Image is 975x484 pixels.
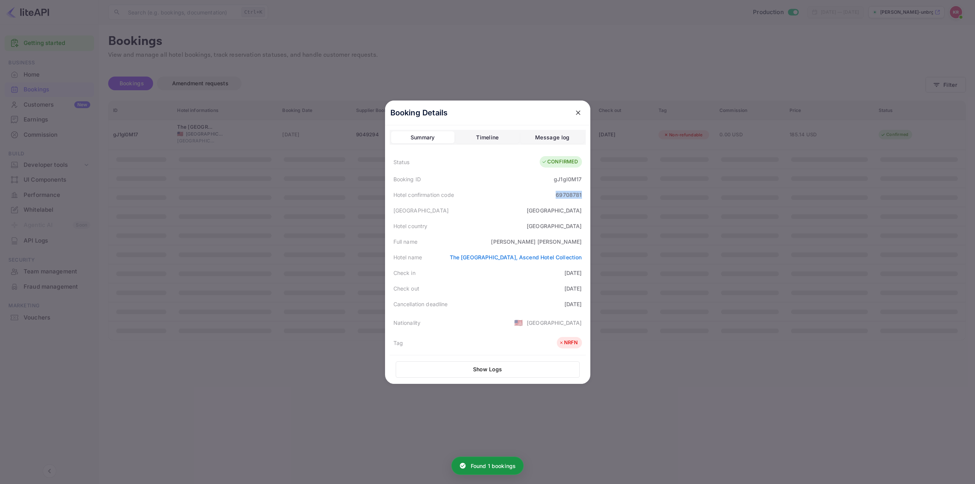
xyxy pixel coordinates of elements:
[535,133,569,142] div: Message log
[542,158,578,166] div: CONFIRMED
[393,191,454,199] div: Hotel confirmation code
[393,206,449,214] div: [GEOGRAPHIC_DATA]
[476,133,499,142] div: Timeline
[393,158,410,166] div: Status
[393,222,428,230] div: Hotel country
[527,206,582,214] div: [GEOGRAPHIC_DATA]
[491,238,582,246] div: [PERSON_NAME] [PERSON_NAME]
[554,175,582,183] div: gJ1gl0M17
[393,300,448,308] div: Cancellation deadline
[527,319,582,327] div: [GEOGRAPHIC_DATA]
[527,222,582,230] div: [GEOGRAPHIC_DATA]
[393,238,417,246] div: Full name
[564,300,582,308] div: [DATE]
[411,133,435,142] div: Summary
[456,131,519,144] button: Timeline
[571,106,585,120] button: close
[450,254,582,260] a: The [GEOGRAPHIC_DATA], Ascend Hotel Collection
[559,339,578,347] div: NRFN
[471,462,516,470] p: Found 1 bookings
[393,253,422,261] div: Hotel name
[521,131,584,144] button: Message log
[396,361,580,378] button: Show Logs
[393,269,416,277] div: Check in
[393,319,421,327] div: Nationality
[514,316,523,329] span: United States
[556,191,582,199] div: 69708781
[393,284,419,292] div: Check out
[564,284,582,292] div: [DATE]
[390,107,448,118] p: Booking Details
[393,339,403,347] div: Tag
[391,131,454,144] button: Summary
[393,175,421,183] div: Booking ID
[564,269,582,277] div: [DATE]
